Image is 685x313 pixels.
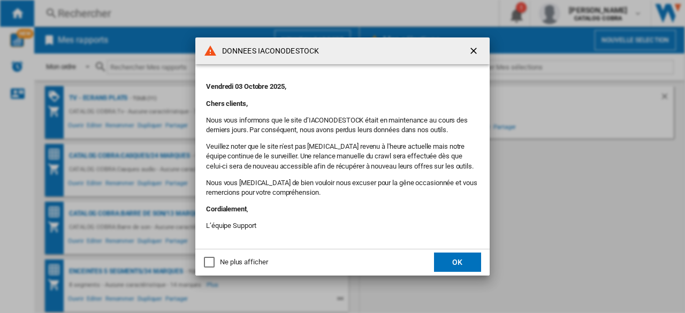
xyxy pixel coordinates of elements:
[206,82,286,90] b: Vendredi 03 Octobre 2025,
[220,257,268,267] div: Ne plus afficher
[204,257,268,268] md-checkbox: Ne plus afficher
[206,204,479,214] p: ,
[206,221,479,231] p: L’équipe Support
[206,116,479,135] p: Nous vous informons que le site d’IACONODESTOCK était en maintenance au cours des derniers jours....
[434,253,481,272] button: OK
[464,40,485,62] button: getI18NText('BUTTONS.CLOSE_DIALOG')
[206,178,479,197] p: Nous vous [MEDICAL_DATA] de bien vouloir nous excuser pour la gêne occasionnée et vous remercions...
[217,46,319,57] h4: DONNEES IACONODESTOCK
[206,100,248,108] b: Chers clients,
[206,205,247,213] b: Cordialement
[206,142,479,171] p: Veuillez noter que le site n'est pas [MEDICAL_DATA] revenu à l'heure actuelle mais notre équipe c...
[468,45,481,58] ng-md-icon: getI18NText('BUTTONS.CLOSE_DIALOG')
